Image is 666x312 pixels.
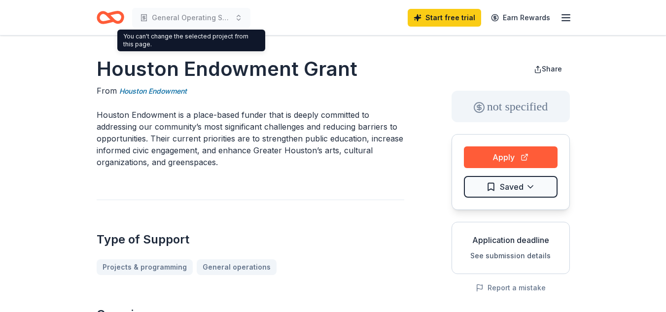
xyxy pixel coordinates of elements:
[452,91,570,122] div: not specified
[97,232,404,247] h2: Type of Support
[119,85,187,97] a: Houston Endowment
[97,6,124,29] a: Home
[152,12,231,24] span: General Operating Support / Hot Meals Program
[408,9,481,27] a: Start free trial
[197,259,277,275] a: General operations
[526,59,570,79] button: Share
[97,259,193,275] a: Projects & programming
[97,55,404,83] h1: Houston Endowment Grant
[117,30,265,51] div: You can't change the selected project from this page.
[500,180,524,193] span: Saved
[542,65,562,73] span: Share
[470,250,551,262] button: See submission details
[97,109,404,168] p: Houston Endowment is a place-based funder that is deeply committed to addressing our community’s ...
[464,146,558,168] button: Apply
[485,9,556,27] a: Earn Rewards
[97,85,404,97] div: From
[476,282,546,294] button: Report a mistake
[464,176,558,198] button: Saved
[460,234,561,246] div: Application deadline
[132,8,250,28] button: General Operating Support / Hot Meals Program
